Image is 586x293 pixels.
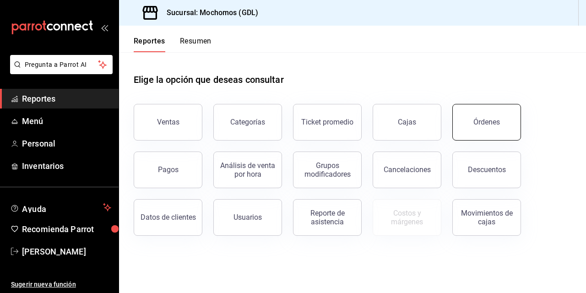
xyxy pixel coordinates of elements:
[458,209,515,226] div: Movimientos de cajas
[134,37,212,52] div: Pestañas de navegación
[22,94,55,103] font: Reportes
[134,104,202,141] button: Ventas
[230,118,265,126] div: Categorías
[452,104,521,141] button: Órdenes
[180,37,212,52] button: Resumen
[293,104,362,141] button: Ticket promedio
[452,152,521,188] button: Descuentos
[157,118,179,126] div: Ventas
[141,213,196,222] div: Datos de clientes
[373,199,441,236] button: Contrata inventarios para ver este reporte
[10,55,113,74] button: Pregunta a Parrot AI
[219,161,276,179] div: Análisis de venta por hora
[373,152,441,188] button: Cancelaciones
[452,199,521,236] button: Movimientos de cajas
[25,60,98,70] span: Pregunta a Parrot AI
[299,161,356,179] div: Grupos modificadores
[22,139,55,148] font: Personal
[6,66,113,76] a: Pregunta a Parrot AI
[158,165,179,174] div: Pagos
[22,116,43,126] font: Menú
[384,165,431,174] div: Cancelaciones
[373,104,441,141] button: Cajas
[213,199,282,236] button: Usuarios
[293,199,362,236] button: Reporte de asistencia
[398,118,416,126] div: Cajas
[22,202,99,213] span: Ayuda
[22,247,86,256] font: [PERSON_NAME]
[134,152,202,188] button: Pagos
[379,209,435,226] div: Costos y márgenes
[134,37,165,46] font: Reportes
[11,281,76,288] font: Sugerir nueva función
[213,104,282,141] button: Categorías
[134,73,284,87] h1: Elige la opción que deseas consultar
[22,224,94,234] font: Recomienda Parrot
[293,152,362,188] button: Grupos modificadores
[233,213,262,222] div: Usuarios
[159,7,258,18] h3: Sucursal: Mochomos (GDL)
[101,24,108,31] button: open_drawer_menu
[299,209,356,226] div: Reporte de asistencia
[22,161,64,171] font: Inventarios
[473,118,500,126] div: Órdenes
[213,152,282,188] button: Análisis de venta por hora
[468,165,506,174] div: Descuentos
[134,199,202,236] button: Datos de clientes
[301,118,353,126] div: Ticket promedio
